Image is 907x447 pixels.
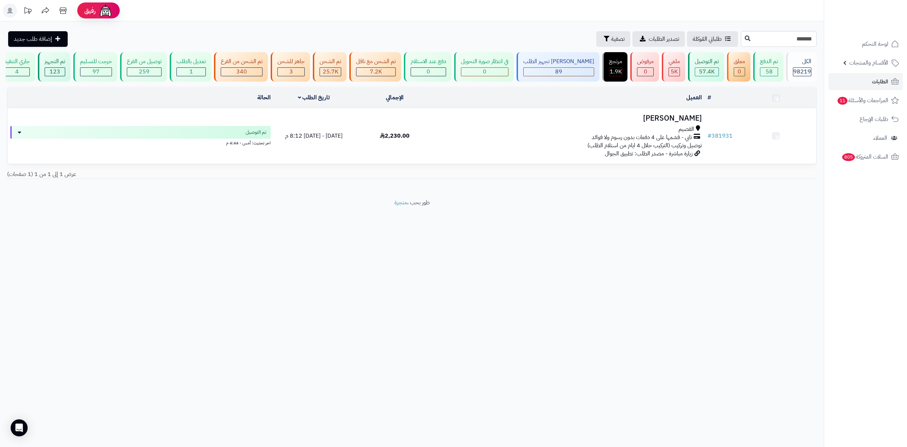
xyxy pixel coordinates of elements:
[453,52,515,82] a: في انتظار صورة التحويل 0
[311,52,348,82] a: تم الشحن 25.7K
[278,68,304,76] div: 3
[4,68,29,76] div: 4
[11,419,28,436] div: Open Intercom Messenger
[671,67,678,76] span: 5K
[8,31,68,47] a: إضافة طلب جديد
[828,129,903,147] a: العملاء
[323,67,338,76] span: 25.7K
[793,67,811,76] span: 98219
[461,57,508,66] div: في انتظار صورة التحويل
[411,57,446,66] div: دفع عند الاستلام
[644,67,647,76] span: 0
[860,114,888,124] span: طلبات الإرجاع
[669,57,680,66] div: ملغي
[411,68,446,76] div: 0
[380,132,410,140] span: 2,230.00
[828,148,903,165] a: السلات المتروكة805
[257,93,271,102] a: الحالة
[695,57,719,66] div: تم التوصيل
[523,57,594,66] div: [PERSON_NAME] تجهيز الطلب
[320,68,341,76] div: 25690
[785,52,818,82] a: الكل98219
[862,39,888,49] span: لوحة التحكم
[699,67,715,76] span: 57.4K
[168,52,213,82] a: تعديل بالطلب 1
[738,67,741,76] span: 0
[596,31,630,47] button: تصفية
[438,114,702,122] h3: [PERSON_NAME]
[45,68,65,76] div: 123
[555,67,562,76] span: 89
[649,35,679,43] span: تصدير الطلبات
[693,35,722,43] span: طلباتي المُوكلة
[660,52,687,82] a: ملغي 5K
[872,77,888,87] span: الطلبات
[4,57,30,66] div: جاري التنفيذ
[828,92,903,109] a: المراجعات والأسئلة11
[873,133,887,143] span: العملاء
[637,57,654,66] div: مرفوض
[629,52,660,82] a: مرفوض 0
[386,93,404,102] a: الإجمالي
[687,31,738,47] a: طلباتي المُوكلة
[734,57,745,66] div: معلق
[461,68,508,76] div: 0
[483,67,486,76] span: 0
[637,68,653,76] div: 0
[36,52,72,82] a: تم التجهيز 123
[601,52,629,82] a: مرتجع 1.9K
[127,57,162,66] div: توصيل من الفرع
[837,97,847,105] span: 11
[632,31,685,47] a: تصدير الطلبات
[84,6,96,15] span: رفيق
[515,52,601,82] a: [PERSON_NAME] تجهيز الطلب 89
[50,67,60,76] span: 123
[80,57,112,66] div: خرجت للتسليم
[80,68,112,76] div: 97
[221,68,262,76] div: 340
[841,152,888,162] span: السلات المتروكة
[708,132,733,140] a: #381931
[610,67,622,76] span: 1.9K
[524,68,594,76] div: 89
[127,68,161,76] div: 259
[828,73,903,90] a: الطلبات
[427,67,430,76] span: 0
[370,67,382,76] span: 7.2K
[119,52,168,82] a: توصيل من الفرع 259
[686,93,702,102] a: العميل
[190,67,193,76] span: 1
[98,4,113,18] img: ai-face.png
[177,68,205,76] div: 1
[592,133,692,142] span: تابي - قسّمها على 4 دفعات بدون رسوم ولا فوائد
[752,52,785,82] a: تم الدفع 58
[708,132,711,140] span: #
[277,57,305,66] div: جاهز للشحن
[587,141,702,150] span: توصيل وتركيب (التركيب خلال 4 ايام من استلام الطلب)
[394,198,407,207] a: متجرة
[289,67,293,76] span: 3
[15,67,19,76] span: 4
[45,57,65,66] div: تم التجهيز
[609,57,622,66] div: مرتجع
[285,132,343,140] span: [DATE] - [DATE] 8:12 م
[766,67,773,76] span: 58
[221,57,263,66] div: تم الشحن من الفرع
[10,139,271,146] div: اخر تحديث: أمس - 4:44 م
[849,58,888,68] span: الأقسام والمنتجات
[605,149,693,158] span: زيارة مباشرة - مصدر الطلب: تطبيق الجوال
[859,15,900,29] img: logo-2.png
[14,35,52,43] span: إضافة طلب جديد
[139,67,150,76] span: 259
[402,52,453,82] a: دفع عند الاستلام 0
[92,67,100,76] span: 97
[695,68,719,76] div: 57429
[793,57,811,66] div: الكل
[72,52,119,82] a: خرجت للتسليم 97
[687,52,726,82] a: تم التوصيل 57.4K
[298,93,330,102] a: تاريخ الطلب
[734,68,745,76] div: 0
[19,4,36,20] a: تحديثات المنصة
[837,95,888,105] span: المراجعات والأسئلة
[348,52,402,82] a: تم الشحن مع ناقل 7.2K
